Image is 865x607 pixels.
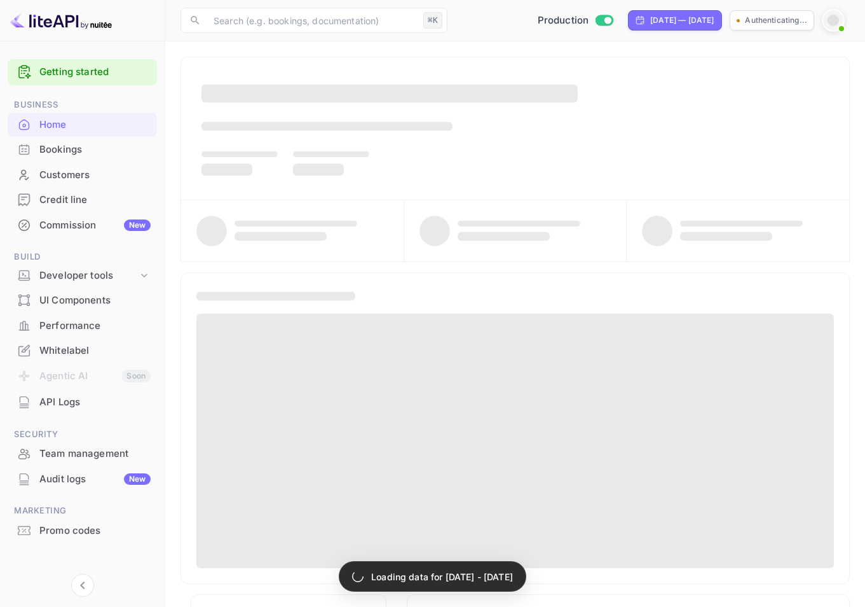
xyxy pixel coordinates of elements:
span: Marketing [8,504,157,518]
a: Performance [8,314,157,337]
a: Promo codes [8,519,157,542]
div: Bookings [8,137,157,162]
div: Performance [8,314,157,338]
div: Credit line [8,188,157,213]
div: Home [39,118,151,132]
div: API Logs [39,395,151,410]
div: API Logs [8,390,157,415]
div: Developer tools [8,265,157,287]
div: Customers [39,168,151,183]
div: Credit line [39,193,151,207]
span: Build [8,250,157,264]
div: Performance [39,319,151,333]
div: New [124,473,151,485]
span: Production [538,13,589,28]
span: Security [8,428,157,442]
div: Audit logs [39,472,151,487]
div: Team management [39,447,151,461]
p: Authenticating... [745,15,807,26]
a: Home [8,113,157,136]
a: Audit logsNew [8,467,157,491]
a: Customers [8,163,157,186]
input: Search (e.g. bookings, documentation) [206,8,418,33]
a: Whitelabel [8,338,157,362]
div: Commission [39,218,151,233]
a: CommissionNew [8,213,157,237]
p: Loading data for [DATE] - [DATE] [371,570,513,583]
button: Collapse navigation [71,574,94,597]
div: Whitelabel [8,338,157,363]
div: Home [8,113,157,137]
div: Bookings [39,143,151,157]
div: ⌘K [423,12,442,29]
span: Business [8,98,157,112]
a: Team management [8,442,157,465]
div: UI Components [39,293,151,308]
div: CommissionNew [8,213,157,238]
a: API Logs [8,390,157,414]
div: Whitelabel [39,344,151,358]
div: New [124,220,151,231]
div: Customers [8,163,157,188]
div: Team management [8,442,157,466]
div: Developer tools [39,269,138,283]
a: Credit line [8,188,157,211]
div: UI Components [8,288,157,313]
div: [DATE] — [DATE] [650,15,714,26]
div: Promo codes [39,524,151,538]
img: LiteAPI logo [10,10,112,31]
a: UI Components [8,288,157,312]
a: Bookings [8,137,157,161]
div: Audit logsNew [8,467,157,492]
div: Promo codes [8,519,157,543]
a: Getting started [39,65,151,80]
div: Switch to Sandbox mode [533,13,618,28]
div: Getting started [8,59,157,85]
